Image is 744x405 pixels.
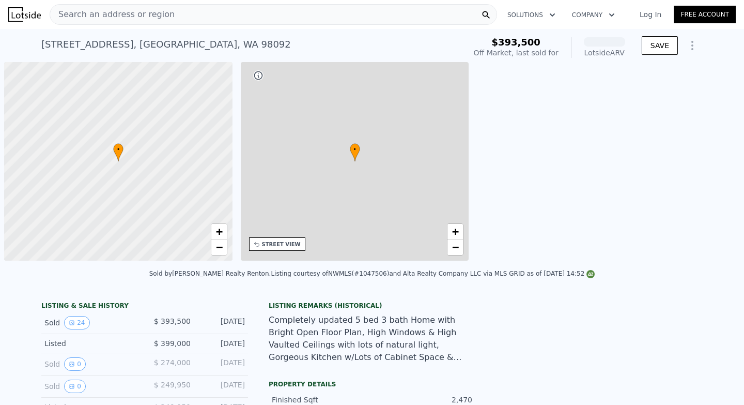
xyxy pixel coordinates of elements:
div: Listing courtesy of NWMLS (#1047506) and Alta Realty Company LLC via MLS GRID as of [DATE] 14:52 [271,270,595,277]
span: + [452,225,459,238]
div: Listed [44,338,136,349]
div: [STREET_ADDRESS] , [GEOGRAPHIC_DATA] , WA 98092 [41,37,291,52]
span: $ 399,000 [154,339,191,348]
a: Log In [627,9,674,20]
div: Finished Sqft [272,395,372,405]
a: Zoom out [447,239,463,255]
span: − [452,241,459,253]
span: • [350,145,360,154]
div: 2,470 [372,395,472,405]
div: Off Market, last sold for [474,48,559,58]
span: $ 274,000 [154,358,191,367]
button: View historical data [64,380,86,393]
span: • [113,145,123,154]
div: Completely updated 5 bed 3 bath Home with Bright Open Floor Plan, High Windows & High Vaulted Cei... [269,314,475,364]
button: Company [564,6,623,24]
img: Lotside [8,7,41,22]
div: [DATE] [199,357,245,371]
button: View historical data [64,357,86,371]
img: NWMLS Logo [586,270,595,278]
div: LISTING & SALE HISTORY [41,302,248,312]
div: Sold by [PERSON_NAME] Realty Renton . [149,270,271,277]
div: [DATE] [199,338,245,349]
a: Free Account [674,6,736,23]
div: Sold [44,357,136,371]
span: $ 249,950 [154,381,191,389]
button: Show Options [682,35,703,56]
span: − [215,241,222,253]
a: Zoom in [211,224,227,239]
button: Solutions [499,6,564,24]
div: • [350,143,360,161]
a: Zoom out [211,239,227,255]
div: [DATE] [199,380,245,393]
span: Search an address or region [50,8,175,21]
div: Sold [44,316,136,329]
div: Listing Remarks (Historical) [269,302,475,310]
a: Zoom in [447,224,463,239]
div: Lotside ARV [584,48,625,58]
span: $ 393,500 [154,317,191,325]
div: [DATE] [199,316,245,329]
button: SAVE [642,36,678,55]
span: + [215,225,222,238]
span: $393,500 [491,37,540,48]
button: View historical data [64,316,89,329]
div: STREET VIEW [262,241,301,248]
div: • [113,143,123,161]
div: Property details [269,380,475,388]
div: Sold [44,380,136,393]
